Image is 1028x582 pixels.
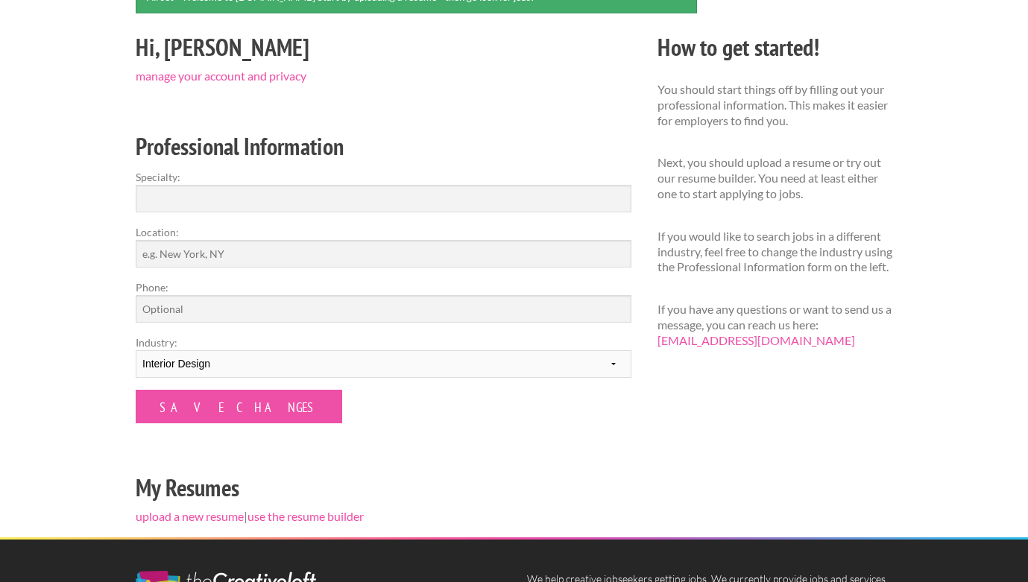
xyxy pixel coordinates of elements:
div: | [123,28,645,537]
a: manage your account and privacy [136,69,306,83]
label: Phone: [136,279,631,295]
p: Next, you should upload a resume or try out our resume builder. You need at least either one to s... [658,155,892,201]
a: use the resume builder [247,509,364,523]
input: Save Changes [136,390,342,423]
h2: Hi, [PERSON_NAME] [136,31,631,64]
p: If you would like to search jobs in a different industry, feel free to change the industry using ... [658,229,892,275]
a: [EMAIL_ADDRESS][DOMAIN_NAME] [658,333,855,347]
input: Optional [136,295,631,323]
p: If you have any questions or want to send us a message, you can reach us here: [658,302,892,348]
input: e.g. New York, NY [136,240,631,268]
label: Industry: [136,335,631,350]
a: upload a new resume [136,509,244,523]
label: Location: [136,224,631,240]
p: You should start things off by filling out your professional information. This makes it easier fo... [658,82,892,128]
h2: Professional Information [136,130,631,163]
label: Specialty: [136,169,631,185]
h2: How to get started! [658,31,892,64]
h2: My Resumes [136,471,631,504]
